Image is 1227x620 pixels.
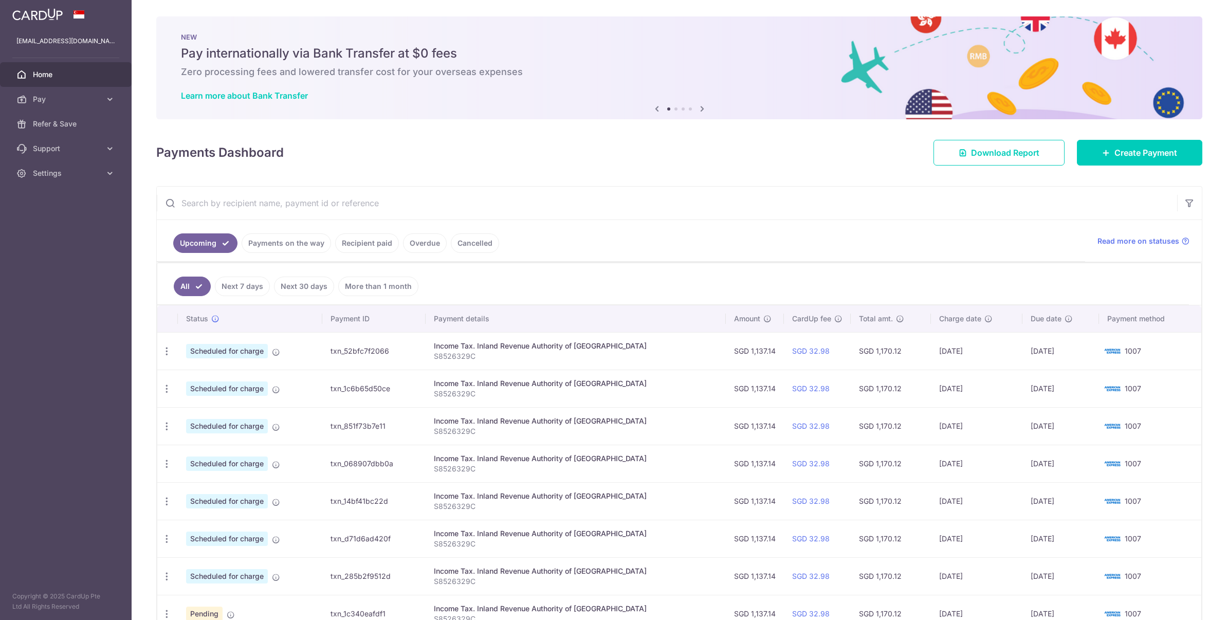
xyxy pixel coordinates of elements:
[851,407,931,445] td: SGD 1,170.12
[792,347,830,355] a: SGD 32.98
[338,277,418,296] a: More than 1 month
[434,453,717,464] div: Income Tax. Inland Revenue Authority of [GEOGRAPHIC_DATA]
[792,459,830,468] a: SGD 32.98
[451,233,499,253] a: Cancelled
[426,305,725,332] th: Payment details
[1102,458,1123,470] img: Bank Card
[186,314,208,324] span: Status
[434,351,717,361] p: S8526329C
[181,90,308,101] a: Learn more about Bank Transfer
[186,344,268,358] span: Scheduled for charge
[1102,382,1123,395] img: Bank Card
[931,370,1022,407] td: [DATE]
[242,233,331,253] a: Payments on the way
[1031,314,1061,324] span: Due date
[322,305,426,332] th: Payment ID
[173,233,237,253] a: Upcoming
[33,168,101,178] span: Settings
[434,464,717,474] p: S8526329C
[792,314,831,324] span: CardUp fee
[186,457,268,471] span: Scheduled for charge
[157,187,1177,220] input: Search by recipient name, payment id or reference
[33,94,101,104] span: Pay
[1114,147,1177,159] span: Create Payment
[322,445,426,482] td: txn_068907dbb0a
[33,119,101,129] span: Refer & Save
[1125,497,1141,505] span: 1007
[434,491,717,501] div: Income Tax. Inland Revenue Authority of [GEOGRAPHIC_DATA]
[726,370,784,407] td: SGD 1,137.14
[434,566,717,576] div: Income Tax. Inland Revenue Authority of [GEOGRAPHIC_DATA]
[1022,407,1099,445] td: [DATE]
[434,539,717,549] p: S8526329C
[726,332,784,370] td: SGD 1,137.14
[792,609,830,618] a: SGD 32.98
[186,532,268,546] span: Scheduled for charge
[931,332,1022,370] td: [DATE]
[186,381,268,396] span: Scheduled for charge
[434,576,717,587] p: S8526329C
[434,416,717,426] div: Income Tax. Inland Revenue Authority of [GEOGRAPHIC_DATA]
[726,407,784,445] td: SGD 1,137.14
[1125,534,1141,543] span: 1007
[186,494,268,508] span: Scheduled for charge
[851,557,931,595] td: SGD 1,170.12
[33,143,101,154] span: Support
[931,445,1022,482] td: [DATE]
[1099,305,1201,332] th: Payment method
[851,445,931,482] td: SGD 1,170.12
[434,389,717,399] p: S8526329C
[12,8,63,21] img: CardUp
[181,45,1178,62] h5: Pay internationally via Bank Transfer at $0 fees
[1022,370,1099,407] td: [DATE]
[792,422,830,430] a: SGD 32.98
[1022,482,1099,520] td: [DATE]
[322,557,426,595] td: txn_285b2f9512d
[726,445,784,482] td: SGD 1,137.14
[726,482,784,520] td: SGD 1,137.14
[274,277,334,296] a: Next 30 days
[403,233,447,253] a: Overdue
[726,520,784,557] td: SGD 1,137.14
[931,482,1022,520] td: [DATE]
[1102,345,1123,357] img: Bank Card
[434,378,717,389] div: Income Tax. Inland Revenue Authority of [GEOGRAPHIC_DATA]
[156,143,284,162] h4: Payments Dashboard
[859,314,893,324] span: Total amt.
[215,277,270,296] a: Next 7 days
[792,534,830,543] a: SGD 32.98
[434,528,717,539] div: Income Tax. Inland Revenue Authority of [GEOGRAPHIC_DATA]
[792,497,830,505] a: SGD 32.98
[1097,236,1179,246] span: Read more on statuses
[931,520,1022,557] td: [DATE]
[1125,384,1141,393] span: 1007
[851,482,931,520] td: SGD 1,170.12
[335,233,399,253] a: Recipient paid
[186,569,268,583] span: Scheduled for charge
[1102,608,1123,620] img: Bank Card
[1097,236,1189,246] a: Read more on statuses
[1077,140,1202,166] a: Create Payment
[851,520,931,557] td: SGD 1,170.12
[726,557,784,595] td: SGD 1,137.14
[322,520,426,557] td: txn_d71d6ad420f
[1102,570,1123,582] img: Bank Card
[322,370,426,407] td: txn_1c6b65d50ce
[434,426,717,436] p: S8526329C
[1022,520,1099,557] td: [DATE]
[933,140,1065,166] a: Download Report
[434,341,717,351] div: Income Tax. Inland Revenue Authority of [GEOGRAPHIC_DATA]
[322,407,426,445] td: txn_851f73b7e11
[1022,557,1099,595] td: [DATE]
[931,407,1022,445] td: [DATE]
[156,16,1202,119] img: Bank transfer banner
[1102,420,1123,432] img: Bank Card
[1125,572,1141,580] span: 1007
[1125,422,1141,430] span: 1007
[851,332,931,370] td: SGD 1,170.12
[181,66,1178,78] h6: Zero processing fees and lowered transfer cost for your overseas expenses
[174,277,211,296] a: All
[734,314,760,324] span: Amount
[792,572,830,580] a: SGD 32.98
[434,501,717,512] p: S8526329C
